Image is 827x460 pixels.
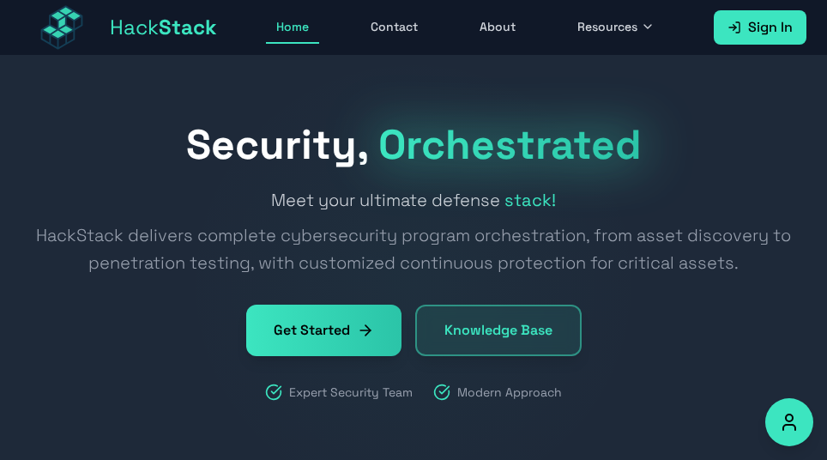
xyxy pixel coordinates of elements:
[266,11,319,44] a: Home
[21,221,806,277] span: HackStack delivers complete cybersecurity program orchestration, from asset discovery to penetrat...
[415,305,582,356] a: Knowledge Base
[765,398,813,446] button: Accessibility Options
[110,14,217,41] span: Hack
[504,189,556,211] strong: stack!
[577,18,637,35] span: Resources
[714,10,806,45] a: Sign In
[469,11,526,44] a: About
[246,305,401,356] a: Get Started
[748,17,793,38] span: Sign In
[159,14,217,40] span: Stack
[265,384,413,401] div: Expert Security Team
[360,11,428,44] a: Contact
[378,118,642,171] span: Orchestrated
[567,11,665,44] button: Resources
[21,186,806,277] h2: Meet your ultimate defense
[433,384,562,401] div: Modern Approach
[21,124,806,166] h1: Security,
